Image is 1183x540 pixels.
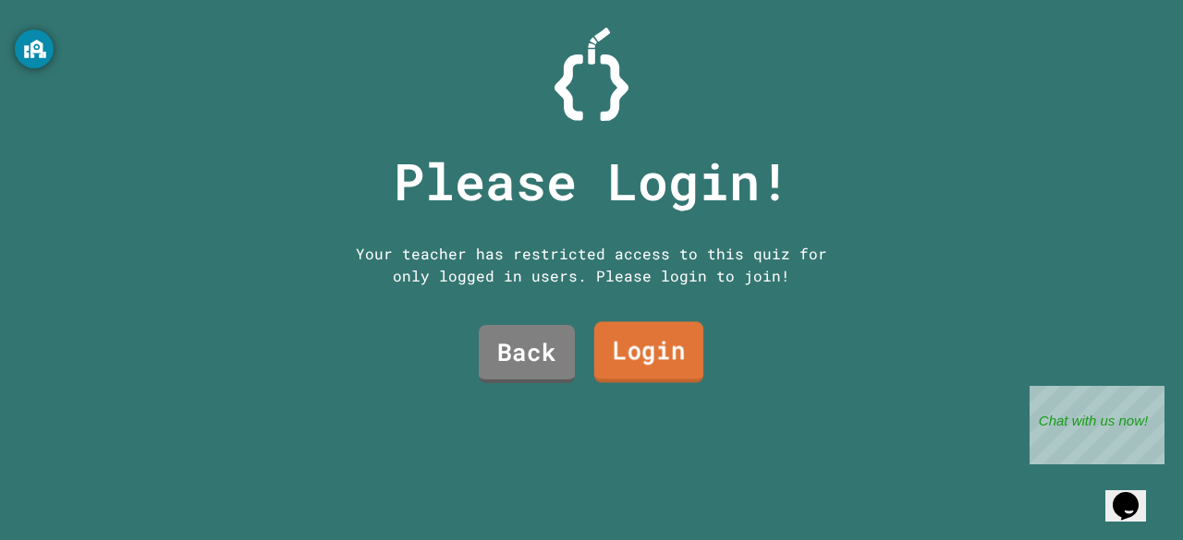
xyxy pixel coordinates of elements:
[594,322,703,383] a: Login
[555,28,628,121] img: Logo.svg
[479,325,575,383] a: Back
[1030,386,1165,464] iframe: chat widget
[394,143,790,220] p: Please Login!
[337,243,847,287] div: Your teacher has restricted access to this quiz for only logged in users. Please login to join!
[15,30,54,68] button: GoGuardian Privacy Information
[1105,466,1165,522] iframe: chat widget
